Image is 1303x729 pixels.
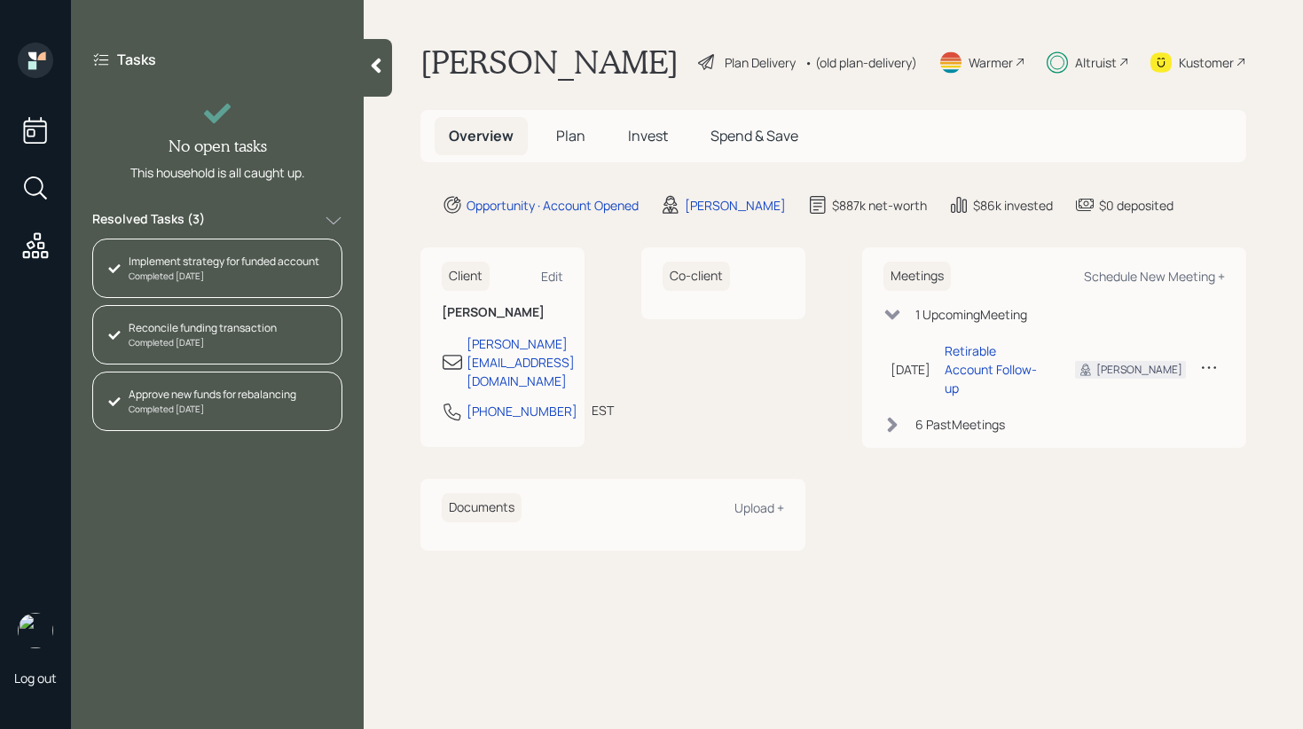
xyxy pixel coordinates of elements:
[129,270,319,283] div: Completed [DATE]
[685,196,786,215] div: [PERSON_NAME]
[945,341,1048,397] div: Retirable Account Follow-up
[129,254,319,270] div: Implement strategy for funded account
[442,262,490,291] h6: Client
[449,126,514,145] span: Overview
[467,334,575,390] div: [PERSON_NAME][EMAIL_ADDRESS][DOMAIN_NAME]
[467,402,577,420] div: [PHONE_NUMBER]
[442,305,563,320] h6: [PERSON_NAME]
[92,210,205,231] label: Resolved Tasks ( 3 )
[969,53,1013,72] div: Warmer
[541,268,563,285] div: Edit
[832,196,927,215] div: $887k net-worth
[169,137,267,156] h4: No open tasks
[973,196,1053,215] div: $86k invested
[915,415,1005,434] div: 6 Past Meeting s
[710,126,798,145] span: Spend & Save
[734,499,784,516] div: Upload +
[556,126,585,145] span: Plan
[628,126,668,145] span: Invest
[129,336,277,349] div: Completed [DATE]
[129,320,277,336] div: Reconcile funding transaction
[1179,53,1234,72] div: Kustomer
[117,50,156,69] label: Tasks
[129,387,296,403] div: Approve new funds for rebalancing
[1099,196,1173,215] div: $0 deposited
[18,613,53,648] img: retirable_logo.png
[442,493,522,522] h6: Documents
[891,360,930,379] div: [DATE]
[1096,362,1182,378] div: [PERSON_NAME]
[883,262,951,291] h6: Meetings
[130,163,305,182] div: This household is all caught up.
[915,305,1027,324] div: 1 Upcoming Meeting
[467,196,639,215] div: Opportunity · Account Opened
[592,401,614,419] div: EST
[129,403,296,416] div: Completed [DATE]
[1084,268,1225,285] div: Schedule New Meeting +
[14,670,57,686] div: Log out
[1075,53,1117,72] div: Altruist
[725,53,796,72] div: Plan Delivery
[805,53,917,72] div: • (old plan-delivery)
[420,43,679,82] h1: [PERSON_NAME]
[663,262,730,291] h6: Co-client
